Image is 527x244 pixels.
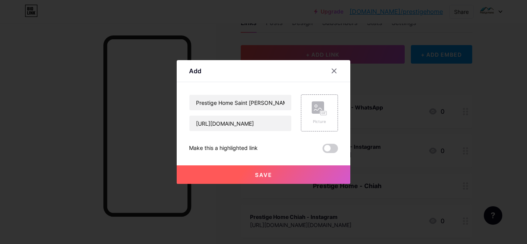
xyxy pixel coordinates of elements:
[255,172,272,178] span: Save
[189,116,291,131] input: URL
[189,66,201,76] div: Add
[189,144,258,153] div: Make this a highlighted link
[189,95,291,110] input: Title
[177,165,350,184] button: Save
[312,119,327,125] div: Picture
